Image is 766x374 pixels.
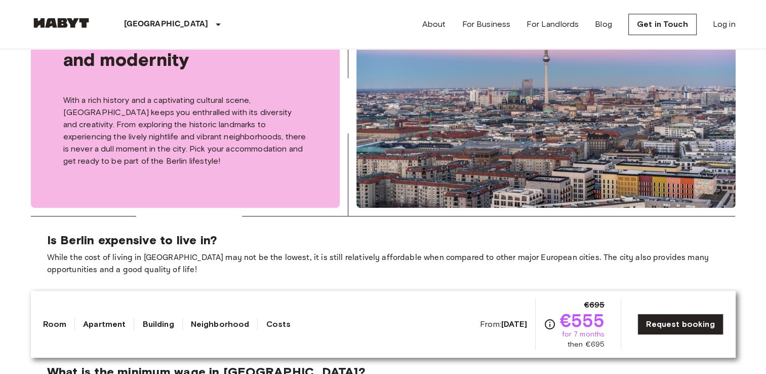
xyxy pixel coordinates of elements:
[124,18,209,30] p: [GEOGRAPHIC_DATA]
[43,318,67,330] a: Room
[31,18,92,28] img: Habyt
[47,233,719,248] p: Is Berlin expensive to live in?
[480,319,527,330] span: From:
[595,18,612,30] a: Blog
[544,318,556,330] svg: Check cost overview for full price breakdown. Please note that discounts apply to new joiners onl...
[637,314,723,335] a: Request booking
[83,318,126,330] a: Apartment
[561,329,604,340] span: for 7 months
[63,94,307,167] p: With a rich history and a captivating cultural scene, [GEOGRAPHIC_DATA] keeps you enthralled with...
[584,299,605,311] span: €695
[462,18,510,30] a: For Business
[422,18,446,30] a: About
[266,318,291,330] a: Costs
[560,311,605,329] span: €555
[142,318,174,330] a: Building
[568,340,604,350] span: then €695
[713,18,736,30] a: Log in
[63,6,307,70] span: [GEOGRAPHIC_DATA], the perfect blend of history and modernity
[527,18,579,30] a: For Landlords
[501,319,527,329] b: [DATE]
[191,318,250,330] a: Neighborhood
[47,252,719,276] p: While the cost of living in [GEOGRAPHIC_DATA] may not be the lowest, it is still relatively affor...
[628,14,697,35] a: Get in Touch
